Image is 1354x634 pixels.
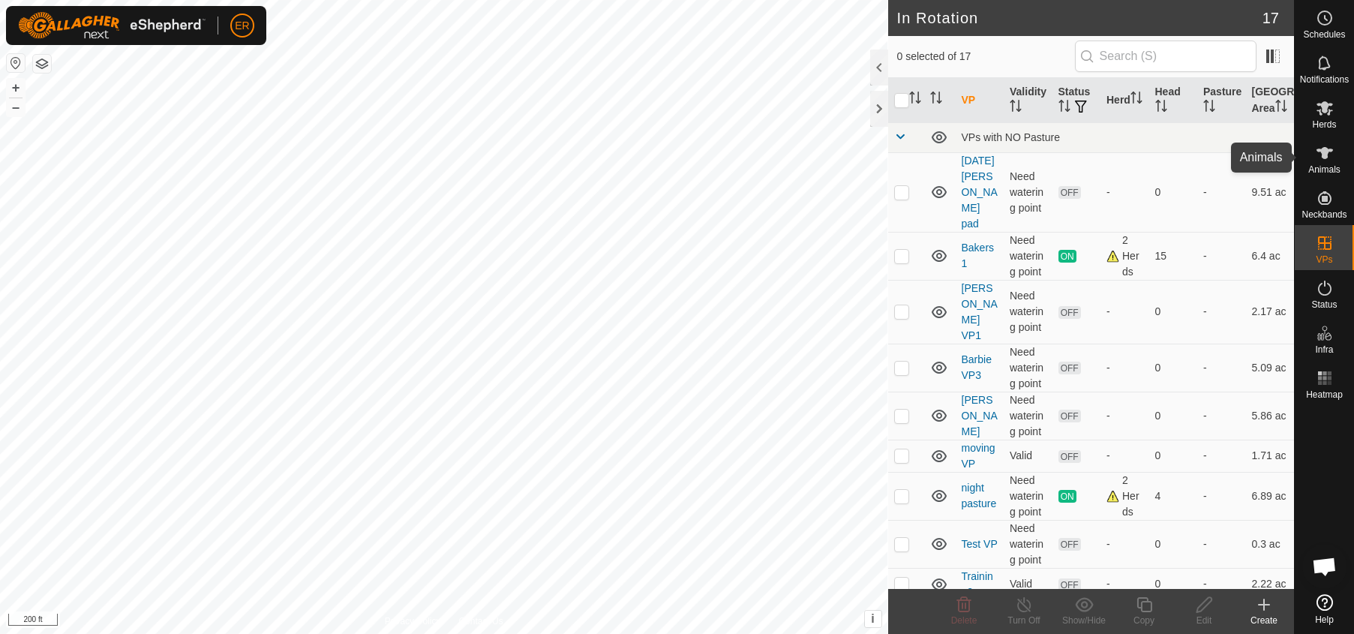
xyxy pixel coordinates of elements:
td: Need watering point [1004,280,1052,344]
p-sorticon: Activate to sort [930,94,942,106]
div: Turn Off [994,614,1054,627]
span: OFF [1058,410,1081,422]
td: 0 [1149,520,1198,568]
span: ON [1058,490,1076,503]
a: Bakers 1 [962,242,995,269]
span: OFF [1058,186,1081,199]
td: - [1197,344,1246,392]
th: VP [956,78,1004,123]
a: BarbieVP3 [962,353,992,381]
td: 0.3 ac [1246,520,1295,568]
span: VPs [1316,255,1332,264]
td: 15 [1149,232,1198,280]
a: [PERSON_NAME] [962,394,998,437]
a: Privacy Policy [385,614,441,628]
a: Help [1295,588,1354,630]
td: 2.17 ac [1246,280,1295,344]
p-sorticon: Activate to sort [1130,94,1142,106]
td: 0 [1149,344,1198,392]
span: OFF [1058,538,1081,551]
a: moving VP [962,442,995,470]
td: - [1197,568,1246,600]
button: Map Layers [33,55,51,73]
td: 0 [1149,392,1198,440]
div: - [1106,576,1143,592]
button: Reset Map [7,54,25,72]
td: Need watering point [1004,472,1052,520]
p-sorticon: Activate to sort [1275,102,1287,114]
input: Search (S) [1075,41,1256,72]
td: - [1197,152,1246,232]
span: Status [1311,300,1337,309]
p-sorticon: Activate to sort [1155,102,1167,114]
div: Open chat [1302,544,1347,589]
a: Test VP [962,538,998,550]
td: - [1197,232,1246,280]
span: Help [1315,615,1334,624]
span: 0 selected of 17 [897,49,1075,65]
div: Show/Hide [1054,614,1114,627]
th: Herd [1100,78,1149,123]
td: 4 [1149,472,1198,520]
span: Infra [1315,345,1333,354]
button: i [865,611,881,627]
p-sorticon: Activate to sort [1058,102,1070,114]
div: 2 Herds [1106,473,1143,520]
a: night pasture [962,482,997,509]
span: 17 [1262,7,1279,29]
td: 0 [1149,440,1198,472]
span: i [871,612,874,625]
div: Edit [1174,614,1234,627]
span: ON [1058,250,1076,263]
th: Validity [1004,78,1052,123]
div: - [1106,536,1143,552]
a: Training2 [962,570,993,598]
span: Animals [1308,165,1340,174]
div: - [1106,304,1143,320]
span: Herds [1312,120,1336,129]
div: - [1106,360,1143,376]
td: 5.86 ac [1246,392,1295,440]
img: Gallagher Logo [18,12,206,39]
td: Need watering point [1004,392,1052,440]
td: - [1197,392,1246,440]
span: Delete [951,615,977,626]
div: Copy [1114,614,1174,627]
td: 0 [1149,280,1198,344]
th: [GEOGRAPHIC_DATA] Area [1246,78,1295,123]
td: 0 [1149,568,1198,600]
button: + [7,79,25,97]
td: 6.89 ac [1246,472,1295,520]
span: OFF [1058,578,1081,591]
span: OFF [1058,362,1081,374]
td: Need watering point [1004,344,1052,392]
span: Schedules [1303,30,1345,39]
td: Need watering point [1004,520,1052,568]
p-sorticon: Activate to sort [909,94,921,106]
td: Valid [1004,568,1052,600]
td: - [1197,440,1246,472]
div: VPs with NO Pasture [962,131,1289,143]
td: - [1197,520,1246,568]
button: – [7,98,25,116]
td: 2.22 ac [1246,568,1295,600]
td: - [1197,472,1246,520]
a: [PERSON_NAME] VP1 [962,282,998,341]
span: Notifications [1300,75,1349,84]
th: Pasture [1197,78,1246,123]
td: 6.4 ac [1246,232,1295,280]
td: 5.09 ac [1246,344,1295,392]
span: OFF [1058,450,1081,463]
td: 0 [1149,152,1198,232]
td: - [1197,280,1246,344]
a: Contact Us [458,614,503,628]
span: ER [235,18,249,34]
div: - [1106,185,1143,200]
h2: In Rotation [897,9,1262,27]
td: Need watering point [1004,152,1052,232]
p-sorticon: Activate to sort [1203,102,1215,114]
div: 2 Herds [1106,233,1143,280]
th: Status [1052,78,1101,123]
div: - [1106,408,1143,424]
span: Heatmap [1306,390,1343,399]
